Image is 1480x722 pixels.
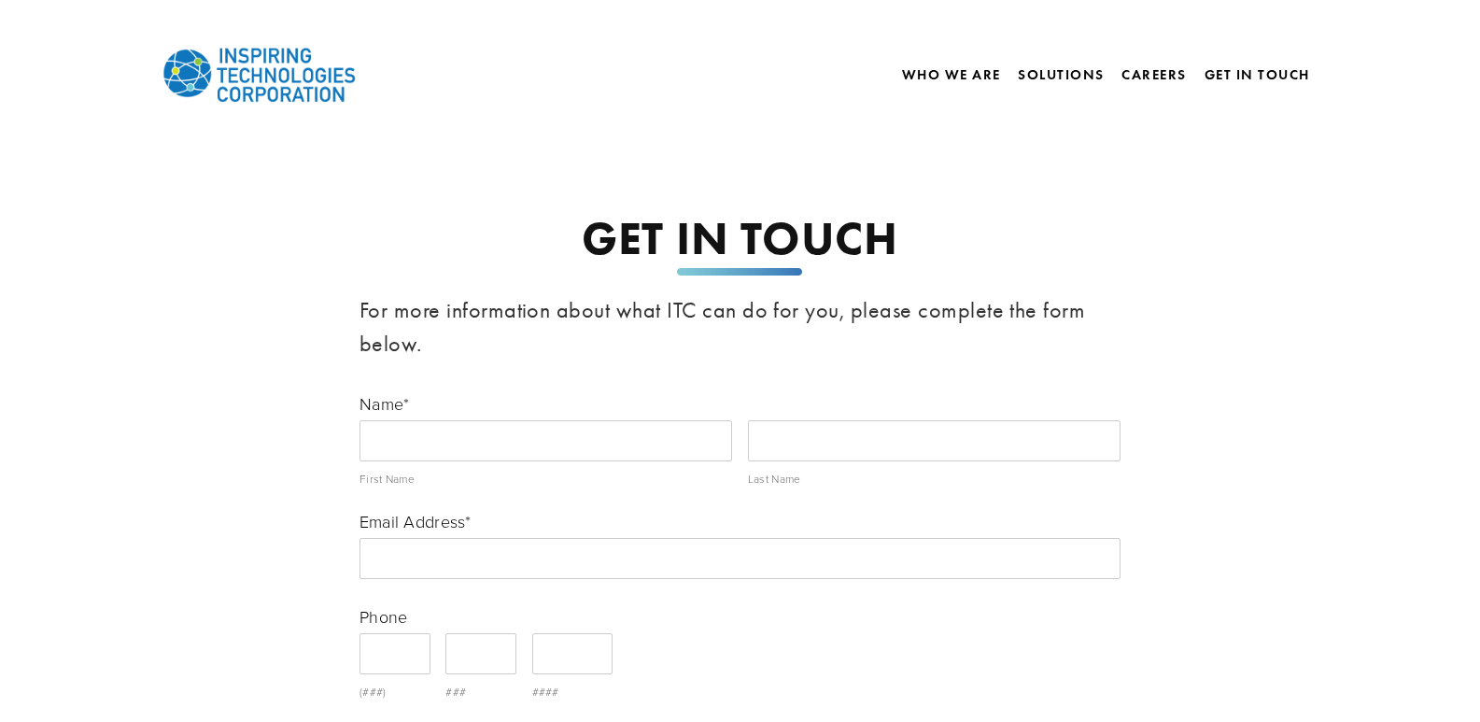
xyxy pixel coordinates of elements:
[532,633,613,674] input: ####
[359,633,430,674] input: (###)
[359,392,409,415] legend: Name
[1121,59,1187,91] a: Careers
[902,59,1001,91] a: Who We Are
[359,605,407,628] legend: Phone
[359,293,1121,361] h3: For more information about what ITC can do for you, please complete the form below.
[359,510,1121,532] label: Email Address
[359,684,386,700] span: (###)
[748,420,1121,461] input: Last Name
[1205,59,1310,91] a: Get In Touch
[748,471,800,487] span: Last Name
[445,684,466,700] span: ###
[359,420,732,461] input: First Name
[1018,66,1105,83] a: Solutions
[359,471,415,487] span: First Name
[532,684,559,700] span: ####
[582,209,898,266] strong: GET IN TOUCH
[445,633,516,674] input: ###
[162,33,358,117] img: Inspiring Technologies Corp – A Building Technologies Company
